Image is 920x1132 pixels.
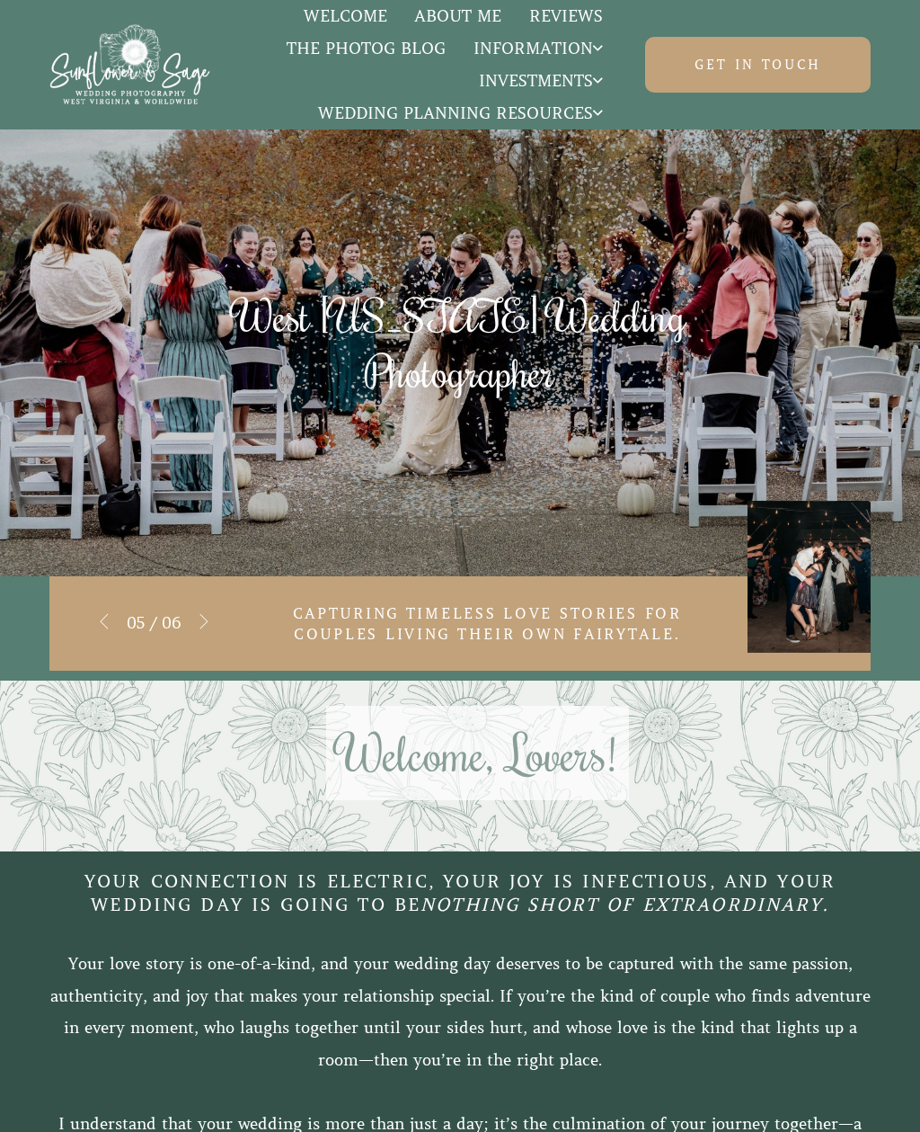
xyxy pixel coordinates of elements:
[273,37,460,60] a: The Photog Blog
[694,56,821,74] span: Get in touch
[84,870,844,916] span: Your connection is electric, your joy is infectious, and your wedding day is going to be
[645,603,682,624] span: for
[457,624,516,645] span: Their
[401,4,516,28] a: About Me
[320,288,539,343] span: [US_STATE]
[406,603,497,624] span: Timeless
[464,69,616,93] a: Investments
[127,608,181,640] p: 05 / 06
[516,4,617,28] a: Reviews
[338,721,616,784] span: Welcome, Lovers!
[49,24,211,105] img: Sunflower & Sage Wedding Photography
[503,603,553,624] span: Love
[293,603,399,624] span: Capturing
[304,102,616,125] a: Wedding Planning Resources
[522,624,566,645] span: Own
[549,288,686,343] span: Wedding
[365,343,554,399] span: Photographer
[289,4,401,28] a: Welcome
[459,37,616,60] a: Information
[318,104,603,122] span: Wedding Planning Resources
[294,624,378,645] span: Couples
[49,949,871,1076] p: Your love story is one-of-a-kind, and your wedding day deserves to be captured with the same pass...
[747,501,871,652] img: WV.Wedding.Photographer16-2dc2713a-1500.jpg
[573,624,680,645] span: Fairytale.
[420,894,829,916] em: nothing short of extraordinary.
[385,624,450,645] span: Living
[479,72,603,90] span: Investments
[234,288,310,343] span: West
[473,40,603,58] span: Information
[560,603,638,624] span: Stories
[645,37,871,93] a: Get in touch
